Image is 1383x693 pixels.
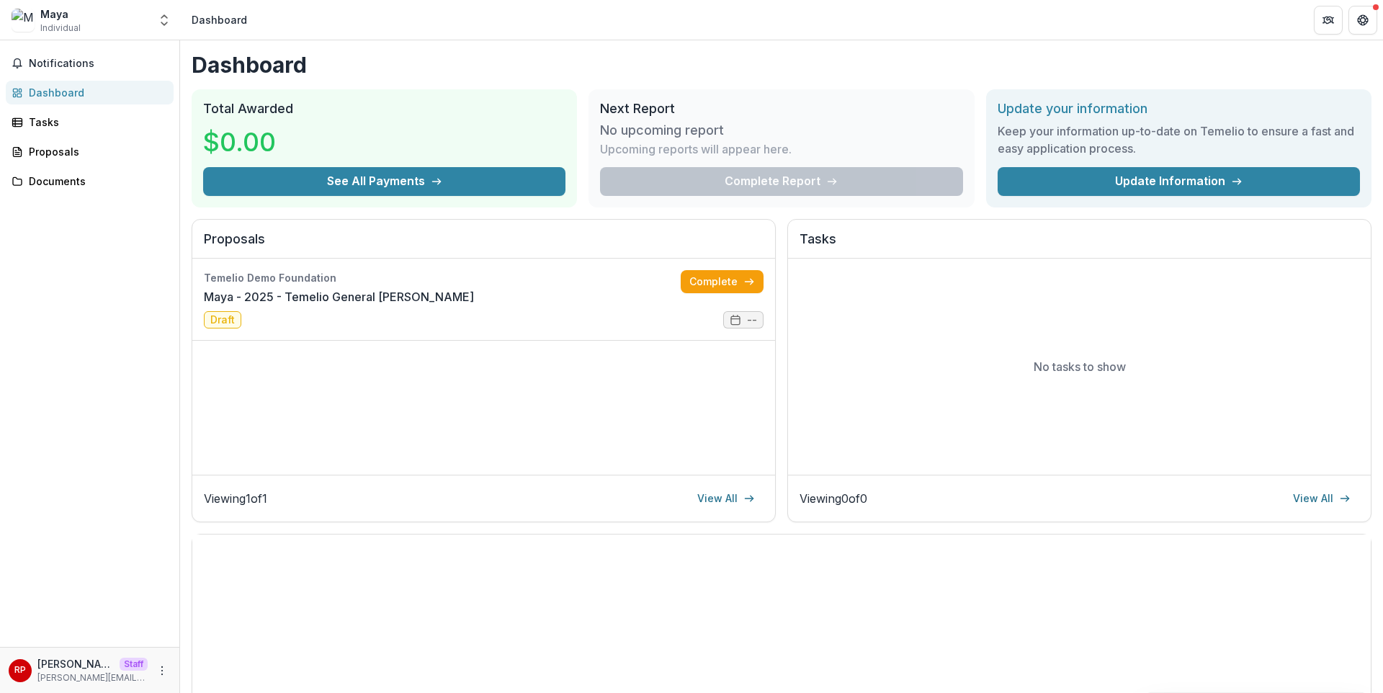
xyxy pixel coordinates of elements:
a: Maya - 2025 - Temelio General [PERSON_NAME] [204,288,474,305]
a: View All [1284,487,1359,510]
div: Ruthwick Pathireddy [14,666,26,675]
p: Viewing 0 of 0 [800,490,867,507]
a: Update Information [998,167,1360,196]
a: Complete [681,270,764,293]
p: [PERSON_NAME][EMAIL_ADDRESS][DOMAIN_NAME] [37,671,148,684]
div: Proposals [29,144,162,159]
h2: Next Report [600,101,962,117]
p: Viewing 1 of 1 [204,490,267,507]
a: Dashboard [6,81,174,104]
div: Tasks [29,115,162,130]
a: Tasks [6,110,174,134]
h2: Tasks [800,231,1359,259]
img: Maya [12,9,35,32]
button: See All Payments [203,167,565,196]
p: Upcoming reports will appear here. [600,140,792,158]
p: Staff [120,658,148,671]
a: Documents [6,169,174,193]
h2: Total Awarded [203,101,565,117]
p: [PERSON_NAME] [37,656,114,671]
button: Get Help [1348,6,1377,35]
div: Maya [40,6,81,22]
h2: Update your information [998,101,1360,117]
p: No tasks to show [1034,358,1126,375]
div: Documents [29,174,162,189]
div: Dashboard [192,12,247,27]
nav: breadcrumb [186,9,253,30]
span: Notifications [29,58,168,70]
button: More [153,662,171,679]
h2: Proposals [204,231,764,259]
h3: $0.00 [203,122,311,161]
a: View All [689,487,764,510]
a: Proposals [6,140,174,164]
div: Dashboard [29,85,162,100]
h3: Keep your information up-to-date on Temelio to ensure a fast and easy application process. [998,122,1360,157]
button: Notifications [6,52,174,75]
h1: Dashboard [192,52,1371,78]
span: Individual [40,22,81,35]
h3: No upcoming report [600,122,724,138]
button: Open entity switcher [154,6,174,35]
button: Partners [1314,6,1343,35]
